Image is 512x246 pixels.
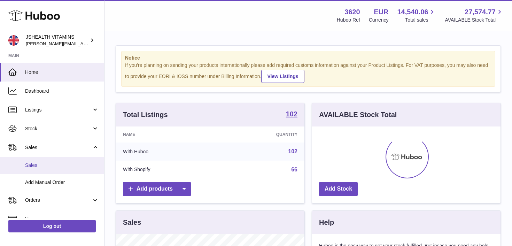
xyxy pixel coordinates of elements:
[369,17,389,23] div: Currency
[286,110,297,117] strong: 102
[8,35,19,46] img: francesca@jshealthvitamins.com
[25,69,99,76] span: Home
[26,41,140,46] span: [PERSON_NAME][EMAIL_ADDRESS][DOMAIN_NAME]
[125,55,491,61] strong: Notice
[25,107,92,113] span: Listings
[25,216,99,222] span: Usage
[116,161,218,179] td: With Shopify
[123,110,168,120] h3: Total Listings
[25,162,99,169] span: Sales
[125,62,491,83] div: If you're planning on sending your products internationally please add required customs informati...
[445,17,504,23] span: AVAILABLE Stock Total
[288,148,297,154] a: 102
[397,7,428,17] span: 14,540.06
[319,110,397,120] h3: AVAILABLE Stock Total
[405,17,436,23] span: Total sales
[25,179,99,186] span: Add Manual Order
[116,126,218,143] th: Name
[319,182,358,196] a: Add Stock
[261,70,304,83] a: View Listings
[445,7,504,23] a: 27,574.77 AVAILABLE Stock Total
[123,182,191,196] a: Add products
[25,144,92,151] span: Sales
[337,17,360,23] div: Huboo Ref
[8,220,96,232] a: Log out
[25,88,99,94] span: Dashboard
[465,7,496,17] span: 27,574.77
[116,143,218,161] td: With Huboo
[26,34,88,47] div: JSHEALTH VITAMINS
[25,125,92,132] span: Stock
[397,7,436,23] a: 14,540.06 Total sales
[291,167,297,172] a: 66
[123,218,141,227] h3: Sales
[344,7,360,17] strong: 3620
[25,197,92,203] span: Orders
[374,7,388,17] strong: EUR
[319,218,334,227] h3: Help
[286,110,297,119] a: 102
[218,126,304,143] th: Quantity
